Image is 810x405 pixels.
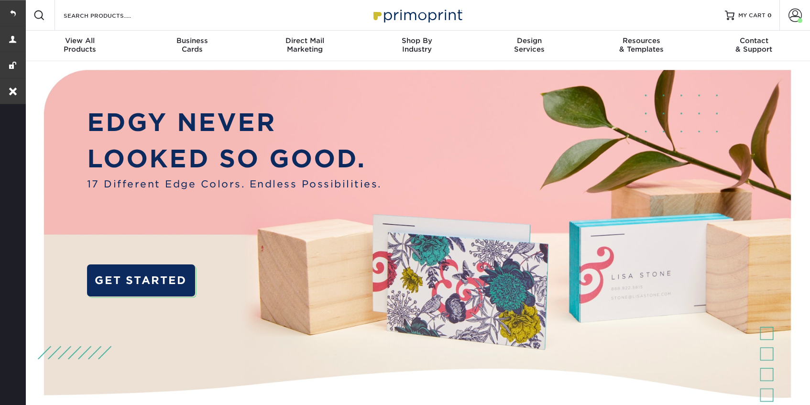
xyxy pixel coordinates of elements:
[87,104,382,141] p: EDGY NEVER
[249,31,361,61] a: Direct MailMarketing
[24,31,136,61] a: View AllProducts
[473,36,585,45] span: Design
[585,36,698,54] div: & Templates
[24,36,136,54] div: Products
[136,36,249,45] span: Business
[698,36,810,45] span: Contact
[361,36,473,54] div: Industry
[361,36,473,45] span: Shop By
[249,36,361,45] span: Direct Mail
[698,36,810,54] div: & Support
[136,31,249,61] a: BusinessCards
[738,11,766,20] span: MY CART
[87,141,382,177] p: LOOKED SO GOOD.
[361,31,473,61] a: Shop ByIndustry
[767,12,772,19] span: 0
[473,31,585,61] a: DesignServices
[87,177,382,191] span: 17 Different Edge Colors. Endless Possibilities.
[136,36,249,54] div: Cards
[249,36,361,54] div: Marketing
[24,36,136,45] span: View All
[369,5,465,25] img: Primoprint
[87,264,195,296] a: GET STARTED
[473,36,585,54] div: Services
[585,36,698,45] span: Resources
[698,31,810,61] a: Contact& Support
[585,31,698,61] a: Resources& Templates
[63,10,156,21] input: SEARCH PRODUCTS.....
